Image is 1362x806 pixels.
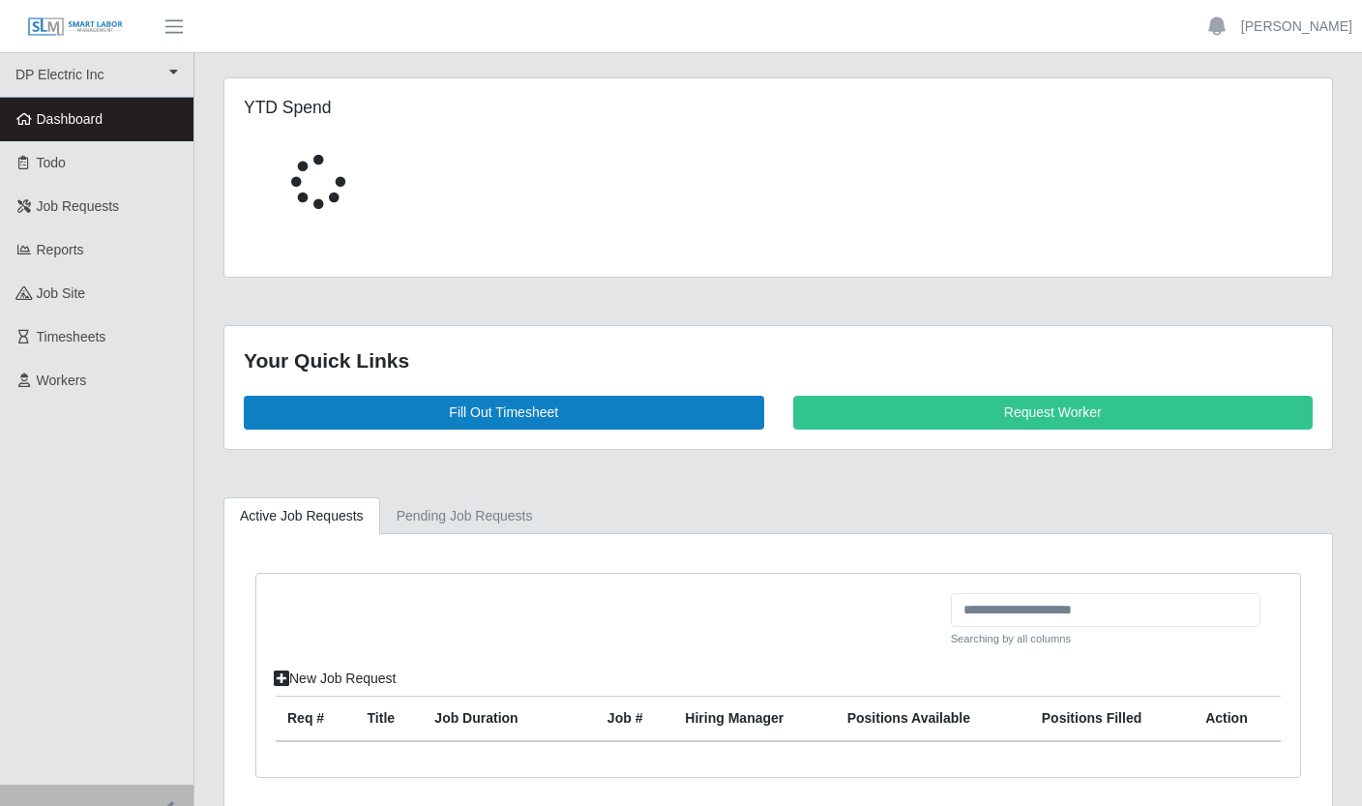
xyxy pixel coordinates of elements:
[380,497,549,535] a: Pending Job Requests
[37,111,104,127] span: Dashboard
[244,396,764,430] a: Fill Out Timesheet
[673,697,835,742] th: Hiring Manager
[223,497,380,535] a: Active Job Requests
[1194,697,1281,742] th: Action
[951,631,1260,647] small: Searching by all columns
[37,155,66,170] span: Todo
[793,396,1314,430] a: Request Worker
[596,697,674,742] th: Job #
[1241,16,1352,37] a: [PERSON_NAME]
[37,329,106,344] span: Timesheets
[244,98,580,118] h5: YTD Spend
[37,198,120,214] span: Job Requests
[836,697,1030,742] th: Positions Available
[244,345,1313,376] div: Your Quick Links
[423,697,565,742] th: Job Duration
[261,662,409,696] a: New Job Request
[27,16,124,38] img: SLM Logo
[356,697,424,742] th: Title
[37,242,84,257] span: Reports
[276,697,356,742] th: Req #
[37,285,86,301] span: job site
[1030,697,1194,742] th: Positions Filled
[37,373,87,388] span: Workers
